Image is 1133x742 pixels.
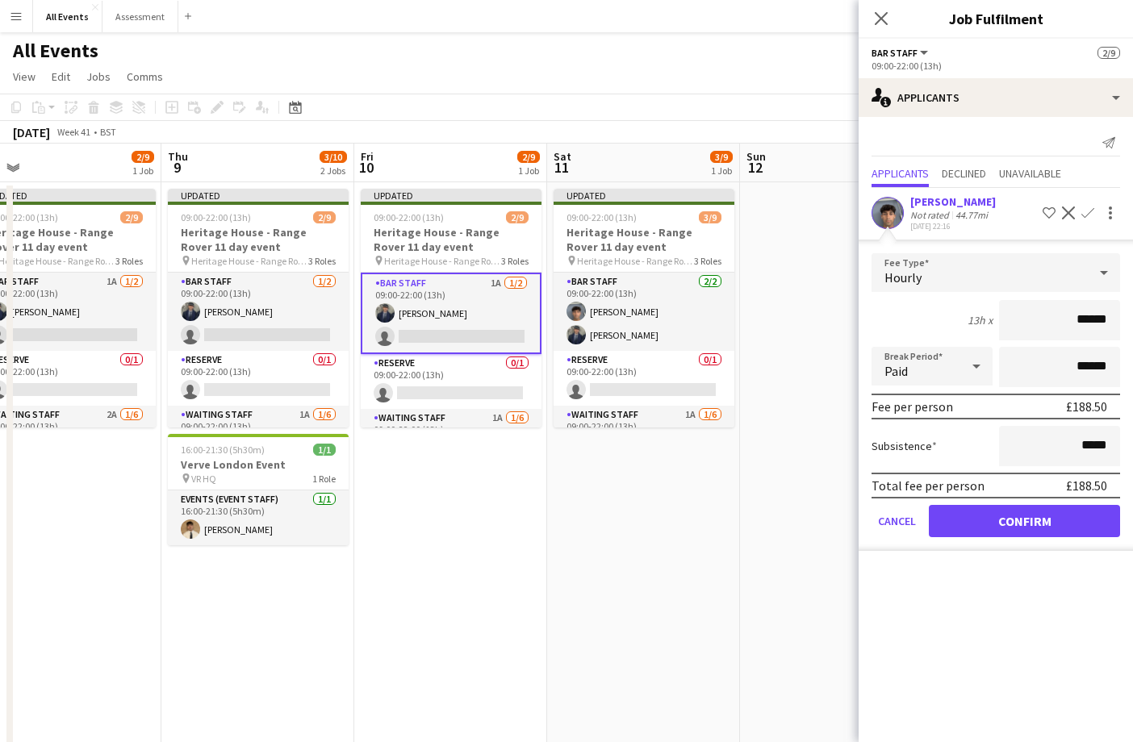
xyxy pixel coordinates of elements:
[132,165,153,177] div: 1 Job
[942,168,986,179] span: Declined
[577,255,694,267] span: Heritage House - Range Rover 11 day event
[100,126,116,138] div: BST
[551,158,571,177] span: 11
[168,225,349,254] h3: Heritage House - Range Rover 11 day event
[872,477,985,494] div: Total fee per person
[910,221,996,231] div: [DATE] 22:16
[53,126,94,138] span: Week 41
[358,158,374,177] span: 10
[554,225,734,254] h3: Heritage House - Range Rover 11 day event
[168,406,349,577] app-card-role: Waiting Staff1A1/609:00-22:00 (13h)
[952,209,991,221] div: 44.77mi
[168,434,349,545] app-job-card: 16:00-21:30 (5h30m)1/1Verve London Event VR HQ1 RoleEvents (Event Staff)1/116:00-21:30 (5h30m)[PE...
[361,409,541,581] app-card-role: Waiting Staff1A1/609:00-22:00 (13h)
[361,149,374,164] span: Fri
[694,255,721,267] span: 3 Roles
[168,490,349,545] app-card-role: Events (Event Staff)1/116:00-21:30 (5h30m)[PERSON_NAME]
[127,69,163,84] span: Comms
[33,1,102,32] button: All Events
[910,194,996,209] div: [PERSON_NAME]
[191,255,308,267] span: Heritage House - Range Rover 11 day event
[361,354,541,409] app-card-role: Reserve0/109:00-22:00 (13h)
[320,151,347,163] span: 3/10
[518,165,539,177] div: 1 Job
[859,78,1133,117] div: Applicants
[859,8,1133,29] h3: Job Fulfilment
[361,273,541,354] app-card-role: Bar Staff1A1/209:00-22:00 (13h)[PERSON_NAME]
[554,406,734,577] app-card-role: Waiting Staff1A1/609:00-22:00 (13h)
[872,398,953,415] div: Fee per person
[312,473,336,485] span: 1 Role
[968,313,993,327] div: 13h x
[1066,398,1107,415] div: £188.50
[884,269,922,286] span: Hourly
[86,69,111,84] span: Jobs
[102,1,178,32] button: Assessment
[181,444,265,456] span: 16:00-21:30 (5h30m)
[999,168,1061,179] span: Unavailable
[1097,47,1120,59] span: 2/9
[554,189,734,427] app-job-card: Updated09:00-22:00 (13h)3/9Heritage House - Range Rover 11 day event Heritage House - Range Rover...
[910,209,952,221] div: Not rated
[872,505,922,537] button: Cancel
[52,69,70,84] span: Edit
[929,505,1120,537] button: Confirm
[554,273,734,351] app-card-role: Bar Staff2/209:00-22:00 (13h)[PERSON_NAME][PERSON_NAME]
[13,124,50,140] div: [DATE]
[711,165,732,177] div: 1 Job
[120,211,143,223] span: 2/9
[710,151,733,163] span: 3/9
[746,149,766,164] span: Sun
[361,189,541,427] app-job-card: Updated09:00-22:00 (13h)2/9Heritage House - Range Rover 11 day event Heritage House - Range Rover...
[168,189,349,427] app-job-card: Updated09:00-22:00 (13h)2/9Heritage House - Range Rover 11 day event Heritage House - Range Rover...
[168,457,349,472] h3: Verve London Event
[384,255,501,267] span: Heritage House - Range Rover 11 day event
[361,189,541,202] div: Updated
[13,69,36,84] span: View
[320,165,346,177] div: 2 Jobs
[132,151,154,163] span: 2/9
[6,66,42,87] a: View
[374,211,444,223] span: 09:00-22:00 (13h)
[308,255,336,267] span: 3 Roles
[554,189,734,202] div: Updated
[181,211,251,223] span: 09:00-22:00 (13h)
[506,211,529,223] span: 2/9
[872,439,937,453] label: Subsistence
[554,149,571,164] span: Sat
[872,47,918,59] span: Bar Staff
[361,225,541,254] h3: Heritage House - Range Rover 11 day event
[517,151,540,163] span: 2/9
[872,168,929,179] span: Applicants
[554,351,734,406] app-card-role: Reserve0/109:00-22:00 (13h)
[165,158,188,177] span: 9
[80,66,117,87] a: Jobs
[872,60,1120,72] div: 09:00-22:00 (13h)
[45,66,77,87] a: Edit
[884,363,908,379] span: Paid
[1066,477,1107,494] div: £188.50
[699,211,721,223] span: 3/9
[872,47,930,59] button: Bar Staff
[191,473,216,485] span: VR HQ
[744,158,766,177] span: 12
[13,39,98,63] h1: All Events
[313,211,336,223] span: 2/9
[313,444,336,456] span: 1/1
[168,189,349,202] div: Updated
[566,211,637,223] span: 09:00-22:00 (13h)
[168,149,188,164] span: Thu
[115,255,143,267] span: 3 Roles
[168,273,349,351] app-card-role: Bar Staff1/209:00-22:00 (13h)[PERSON_NAME]
[120,66,169,87] a: Comms
[168,351,349,406] app-card-role: Reserve0/109:00-22:00 (13h)
[501,255,529,267] span: 3 Roles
